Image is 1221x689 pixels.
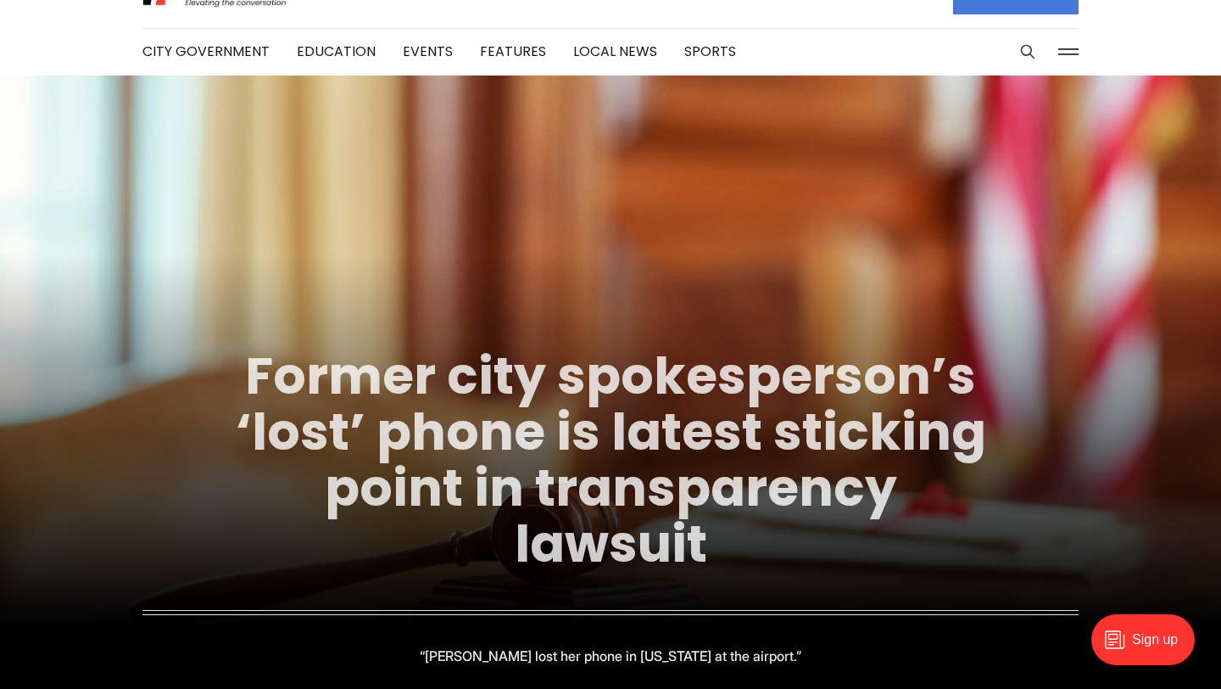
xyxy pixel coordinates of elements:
button: Search this site [1015,39,1040,64]
a: Former city spokesperson’s ‘lost’ phone is latest sticking point in transparency lawsuit [236,340,986,580]
iframe: portal-trigger [1077,606,1221,689]
a: Local News [573,42,657,61]
a: City Government [142,42,270,61]
a: Events [403,42,453,61]
a: Sports [684,42,736,61]
p: “[PERSON_NAME] lost her phone in [US_STATE] at the airport.” [420,644,801,668]
a: Features [480,42,546,61]
a: Education [297,42,376,61]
